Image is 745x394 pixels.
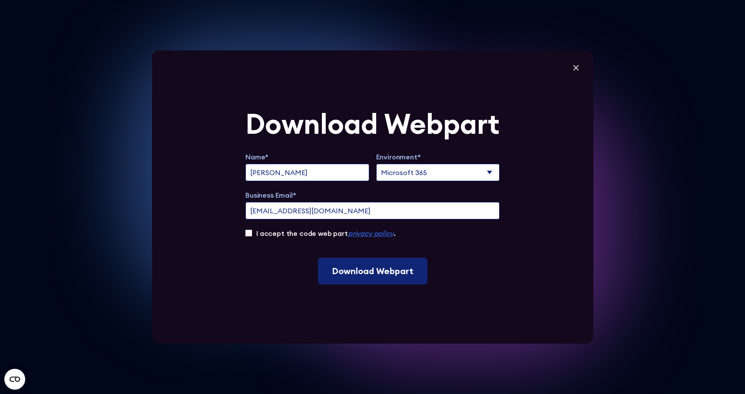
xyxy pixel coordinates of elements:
[245,110,500,138] div: Download Webpart
[245,152,369,162] label: Name*
[376,152,500,162] label: Environment*
[245,164,369,181] input: full name
[4,369,25,390] button: Open CMP widget
[589,293,745,394] iframe: Chat Widget
[348,229,394,238] a: privacy policy
[245,190,500,200] label: Business Email*
[256,228,395,238] label: I accept the code web part .
[245,110,500,285] form: Extend Trial
[245,202,500,219] input: name@company.com
[318,258,427,285] input: Download Webpart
